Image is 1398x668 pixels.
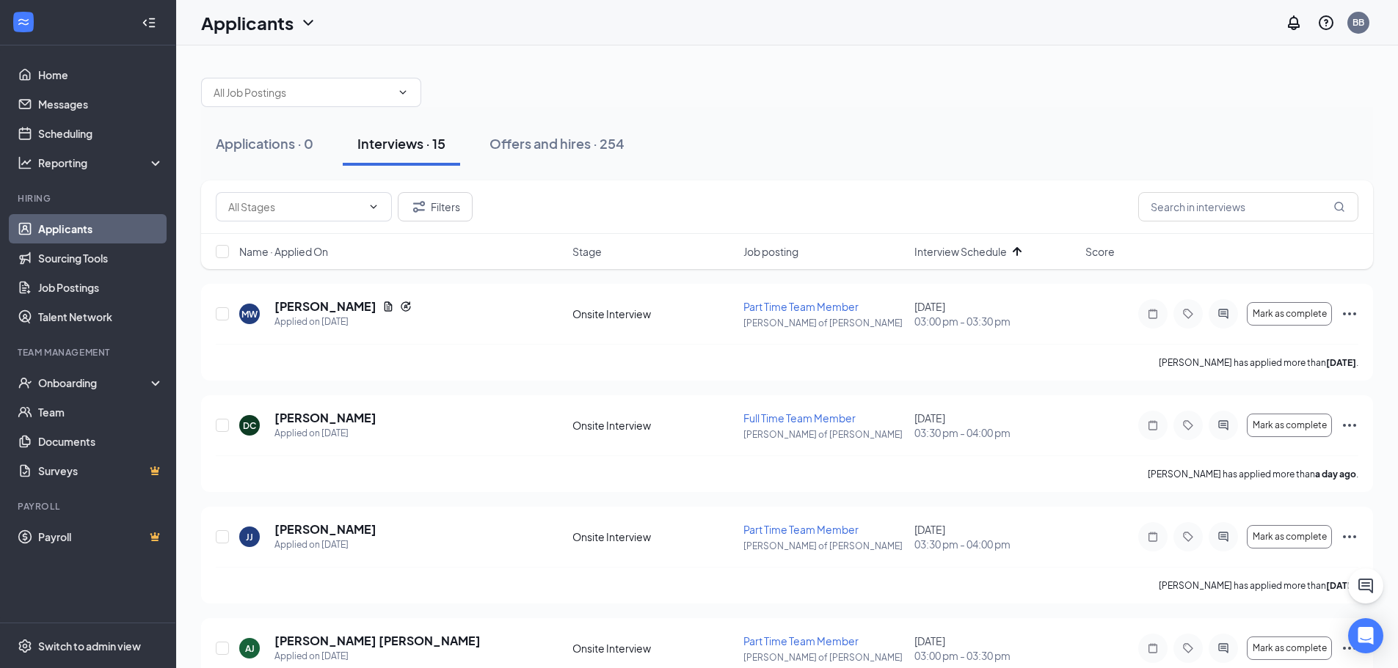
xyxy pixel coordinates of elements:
[572,529,735,544] div: Onsite Interview
[274,537,376,552] div: Applied on [DATE]
[274,633,481,649] h5: [PERSON_NAME] [PERSON_NAME]
[38,397,164,427] a: Team
[1253,420,1327,430] span: Mark as complete
[489,134,625,153] div: Offers and hires · 254
[1348,618,1383,653] div: Open Intercom Messenger
[1159,579,1358,592] p: [PERSON_NAME] has applied more than .
[18,155,32,170] svg: Analysis
[18,346,161,359] div: Team Management
[214,84,391,100] input: All Job Postings
[572,307,735,321] div: Onsite Interview
[914,314,1077,329] span: 03:00 pm - 03:30 pm
[274,410,376,426] h5: [PERSON_NAME]
[1144,419,1162,431] svg: Note
[1348,568,1383,603] button: ChatActive
[743,300,859,313] span: Part Time Team Member
[1341,528,1358,546] svg: Ellipses
[38,119,164,148] a: Scheduling
[397,87,409,98] svg: ChevronDown
[1144,308,1162,320] svg: Note
[1341,639,1358,657] svg: Ellipses
[216,134,313,153] div: Applications · 0
[18,500,161,513] div: Payroll
[1341,305,1358,323] svg: Ellipses
[1215,419,1232,431] svg: ActiveChat
[38,522,164,551] a: PayrollCrown
[410,198,428,216] svg: Filter
[572,418,735,433] div: Onsite Interview
[1179,419,1197,431] svg: Tag
[1247,525,1332,548] button: Mark as complete
[1341,416,1358,434] svg: Ellipses
[1253,643,1327,653] span: Mark as complete
[914,244,1007,259] span: Interview Schedule
[38,243,164,273] a: Sourcing Tools
[38,60,164,89] a: Home
[241,308,258,320] div: MW
[16,15,31,29] svg: WorkstreamLogo
[38,89,164,119] a: Messages
[743,540,906,552] p: [PERSON_NAME] of [PERSON_NAME]
[274,649,481,664] div: Applied on [DATE]
[299,14,317,32] svg: ChevronDown
[743,523,859,536] span: Part Time Team Member
[1144,531,1162,543] svg: Note
[274,298,376,315] h5: [PERSON_NAME]
[18,639,32,653] svg: Settings
[228,199,362,215] input: All Stages
[1179,642,1197,654] svg: Tag
[368,201,379,213] svg: ChevronDown
[274,426,376,441] div: Applied on [DATE]
[1315,469,1356,480] b: a day ago
[274,315,412,329] div: Applied on [DATE]
[38,375,151,390] div: Onboarding
[914,537,1077,551] span: 03:30 pm - 04:00 pm
[914,648,1077,663] span: 03:00 pm - 03:30 pm
[38,302,164,331] a: Talent Network
[1326,357,1356,368] b: [DATE]
[1085,244,1115,259] span: Score
[1253,532,1327,542] span: Mark as complete
[914,411,1077,440] div: [DATE]
[1215,642,1232,654] svg: ActiveChat
[1179,531,1197,543] svg: Tag
[38,639,141,653] div: Switch to admin view
[239,244,328,259] span: Name · Applied On
[1326,580,1356,591] b: [DATE]
[357,134,445,153] div: Interviews · 15
[1159,356,1358,369] p: [PERSON_NAME] has applied more than .
[743,411,856,425] span: Full Time Team Member
[1138,192,1358,221] input: Search in interviews
[572,244,602,259] span: Stage
[1008,243,1026,260] svg: ArrowUp
[743,651,906,664] p: [PERSON_NAME] of [PERSON_NAME]
[400,301,412,312] svg: Reapply
[914,425,1077,440] span: 03:30 pm - 04:00 pm
[38,155,164,170] div: Reporting
[914,522,1077,551] div: [DATE]
[1179,308,1197,320] svg: Tag
[1215,308,1232,320] svg: ActiveChat
[1285,14,1303,32] svg: Notifications
[572,641,735,656] div: Onsite Interview
[1253,309,1327,319] span: Mark as complete
[398,192,473,221] button: Filter Filters
[743,317,906,329] p: [PERSON_NAME] of [PERSON_NAME]
[18,375,32,390] svg: UserCheck
[1247,302,1332,326] button: Mark as complete
[274,521,376,537] h5: [PERSON_NAME]
[914,299,1077,329] div: [DATE]
[1144,642,1162,654] svg: Note
[246,531,253,543] div: JJ
[1148,468,1358,480] p: [PERSON_NAME] has applied more than .
[243,419,256,432] div: DC
[142,15,156,30] svg: Collapse
[1357,577,1375,595] svg: ChatActive
[1317,14,1335,32] svg: QuestionInfo
[1247,636,1332,660] button: Mark as complete
[1353,16,1364,29] div: BB
[38,273,164,302] a: Job Postings
[18,192,161,205] div: Hiring
[201,10,294,35] h1: Applicants
[1333,201,1345,213] svg: MagnifyingGlass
